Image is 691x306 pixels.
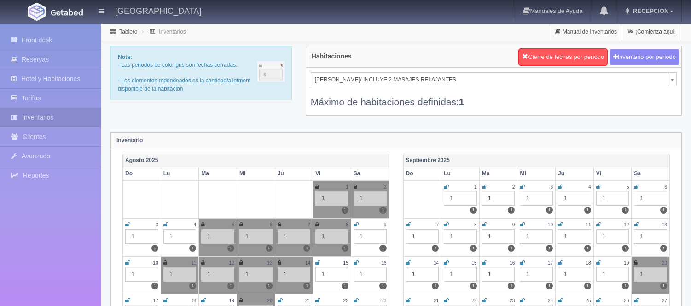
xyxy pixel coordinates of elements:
small: 6 [270,222,273,227]
label: 1 [227,283,234,289]
label: 1 [584,245,591,252]
label: 1 [151,283,158,289]
div: 1 [278,267,311,282]
a: Tablero [119,29,137,35]
small: 9 [512,222,515,227]
label: 1 [432,245,439,252]
label: 1 [303,283,310,289]
small: 13 [662,222,667,227]
small: 8 [346,222,348,227]
small: 7 [308,222,311,227]
small: 22 [343,298,348,303]
small: 24 [548,298,553,303]
div: 1 [315,191,348,206]
th: Ju [275,167,313,180]
label: 1 [189,245,196,252]
small: 1 [346,185,348,190]
a: Inventarios [159,29,186,35]
small: 14 [434,260,439,266]
label: 1 [379,207,386,214]
label: 1 [266,245,273,252]
small: 26 [624,298,629,303]
div: 1 [315,229,348,244]
button: Cierre de fechas por periodo [518,48,608,66]
label: 1 [342,245,348,252]
div: 1 [354,229,387,244]
label: 1 [379,245,386,252]
small: 15 [471,260,476,266]
th: Sa [351,167,389,180]
b: Nota: [118,54,132,60]
div: 1 [354,267,387,282]
small: 15 [343,260,348,266]
div: 1 [201,229,234,244]
th: Lu [441,167,480,180]
label: 1 [470,283,477,289]
div: 1 [634,191,667,206]
label: 1 [660,245,667,252]
div: 1 [482,267,515,282]
label: 1 [584,283,591,289]
small: 27 [662,298,667,303]
label: 1 [508,283,515,289]
label: 1 [622,283,629,289]
div: 1 [596,229,629,244]
b: 1 [459,97,465,107]
th: Septiembre 2025 [403,154,670,167]
small: 10 [153,260,158,266]
small: 23 [381,298,386,303]
a: Manual de Inventarios [550,23,622,41]
small: 8 [474,222,477,227]
span: [PERSON_NAME]/ INCLUYE 2 MASAJES RELAJANTES [315,73,664,87]
div: 1 [634,229,667,244]
label: 1 [546,283,553,289]
small: 21 [305,298,310,303]
label: 1 [189,283,196,289]
label: 1 [151,245,158,252]
label: 1 [622,207,629,214]
div: 1 [558,191,591,206]
small: 17 [153,298,158,303]
small: 9 [384,222,387,227]
div: 1 [558,267,591,282]
div: 1 [444,267,477,282]
label: 1 [470,245,477,252]
small: 10 [548,222,553,227]
span: RECEPCION [631,7,668,14]
div: 1 [239,229,273,244]
small: 22 [471,298,476,303]
div: 1 [239,267,273,282]
th: Ma [199,167,237,180]
th: Vi [593,167,632,180]
th: Agosto 2025 [123,154,389,167]
small: 3 [156,222,158,227]
th: Ma [479,167,517,180]
div: 1 [520,229,553,244]
label: 1 [546,207,553,214]
small: 19 [624,260,629,266]
div: 1 [634,267,667,282]
label: 1 [622,245,629,252]
label: 1 [303,245,310,252]
small: 6 [664,185,667,190]
label: 1 [227,245,234,252]
label: 1 [508,245,515,252]
div: 1 [406,229,439,244]
label: 1 [432,283,439,289]
small: 13 [267,260,272,266]
img: cutoff.png [257,61,285,82]
small: 11 [586,222,591,227]
div: 1 [125,267,158,282]
small: 18 [586,260,591,266]
th: Ju [556,167,594,180]
label: 1 [379,283,386,289]
label: 1 [342,207,348,214]
img: Getabed [28,3,46,21]
div: 1 [482,191,515,206]
div: - Las periodos de color gris son fechas cerradas. - Los elementos redondeados es la cantidad/allo... [110,46,292,100]
small: 12 [229,260,234,266]
small: 2 [384,185,387,190]
th: Mi [237,167,275,180]
small: 21 [434,298,439,303]
div: 1 [444,229,477,244]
